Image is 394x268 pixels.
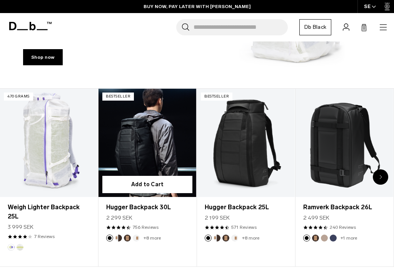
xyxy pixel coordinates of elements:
div: 3 / 20 [197,88,295,267]
a: +8 more [242,235,259,241]
button: Oatmilk [133,235,140,242]
button: Blue Hour [330,235,337,242]
button: Cappuccino [214,235,220,242]
button: Diffusion [17,244,23,251]
a: Hugger Backpack 25L [205,203,287,212]
button: Espresso [222,235,229,242]
button: Fogbow Beige [321,235,328,242]
button: Oatmilk [231,235,238,242]
span: 3 999 SEK [8,223,33,231]
a: 571 reviews [231,224,257,231]
a: Db Black [299,19,331,35]
a: Hugger Backpack 30L [106,203,189,212]
button: Espresso [124,235,131,242]
div: 2 / 20 [98,88,197,267]
a: +8 more [144,235,161,241]
a: 7 reviews [34,233,55,240]
p: Bestseller [102,93,134,101]
button: Cappuccino [115,235,122,242]
div: Next slide [373,169,388,185]
button: Aurora [8,244,15,251]
a: Ramverk Backpack 26L [303,203,386,212]
a: Hugger Backpack 30L [98,89,196,197]
span: 2 499 SEK [303,214,329,222]
a: 240 reviews [330,224,356,231]
button: Add to Cart [102,176,192,193]
span: 2 199 SEK [205,214,230,222]
a: Ramverk Backpack 26L [295,89,393,197]
a: +1 more [341,235,357,241]
a: Weigh Lighter Backpack 25L [8,203,90,221]
a: Hugger Backpack 25L [197,89,295,197]
a: Shop now [23,49,63,65]
a: 756 reviews [133,224,159,231]
p: 470 grams [4,93,33,101]
a: BUY NOW, PAY LATER WITH [PERSON_NAME] [144,3,251,10]
div: 4 / 20 [295,88,394,267]
button: Black Out [205,235,212,242]
button: Black Out [303,235,310,242]
span: 2 299 SEK [106,214,132,222]
button: Black Out [106,235,113,242]
button: Espresso [312,235,319,242]
p: Bestseller [201,93,232,101]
